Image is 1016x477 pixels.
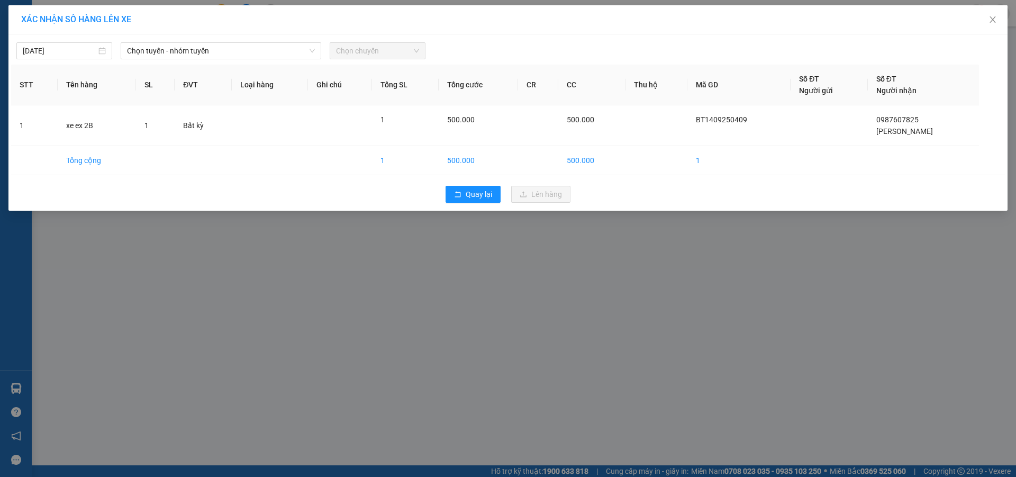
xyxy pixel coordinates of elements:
[101,34,192,49] div: 0987607825
[308,65,372,105] th: Ghi chú
[58,105,137,146] td: xe ex 2B
[23,45,96,57] input: 14/09/2025
[446,186,501,203] button: rollbackQuay lại
[101,10,126,21] span: Nhận:
[127,43,315,59] span: Chọn tuyến - nhóm tuyến
[518,65,558,105] th: CR
[799,86,833,95] span: Người gửi
[687,65,791,105] th: Mã GD
[978,5,1008,35] button: Close
[439,65,518,105] th: Tổng cước
[876,115,919,124] span: 0987607825
[454,191,461,199] span: rollback
[799,75,819,83] span: Số ĐT
[101,9,192,22] div: An Khê
[625,65,687,105] th: Thu hộ
[309,48,315,54] span: down
[99,58,114,69] span: CC :
[101,22,192,34] div: [PERSON_NAME]
[9,10,25,21] span: Gửi:
[439,146,518,175] td: 500.000
[21,14,131,24] span: XÁC NHẬN SỐ HÀNG LÊN XE
[175,65,232,105] th: ĐVT
[876,127,933,136] span: [PERSON_NAME]
[336,43,419,59] span: Chọn chuyến
[988,15,997,24] span: close
[558,146,625,175] td: 500.000
[447,115,475,124] span: 500.000
[232,65,308,105] th: Loại hàng
[466,188,492,200] span: Quay lại
[696,115,747,124] span: BT1409250409
[9,77,192,103] div: Tên hàng: xe ex 81G1- 31218 ( : 1 )
[876,75,896,83] span: Số ĐT
[11,65,58,105] th: STT
[58,65,137,105] th: Tên hàng
[567,115,594,124] span: 500.000
[372,65,439,105] th: Tổng SL
[687,146,791,175] td: 1
[876,86,917,95] span: Người nhận
[511,186,570,203] button: uploadLên hàng
[558,65,625,105] th: CC
[380,115,385,124] span: 1
[144,121,149,130] span: 1
[11,105,58,146] td: 1
[175,105,232,146] td: Bất kỳ
[372,146,439,175] td: 1
[99,56,193,70] div: 500.000
[9,9,94,22] div: Bình Thạnh
[136,65,175,105] th: SL
[58,146,137,175] td: Tổng cộng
